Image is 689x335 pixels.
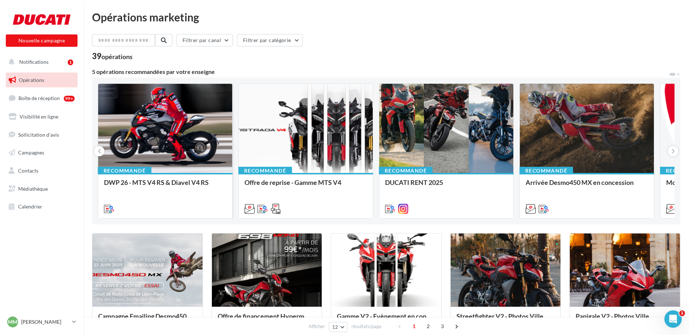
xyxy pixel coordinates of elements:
[422,320,434,332] span: 2
[337,313,435,327] div: Gamme V2 - Evènement en concession
[8,318,17,326] span: MM
[309,323,325,330] span: Afficher
[6,315,78,329] a: MM [PERSON_NAME]
[245,179,367,193] div: Offre de reprise - Gamme MTS V4
[576,313,674,327] div: Panigale V2 - Photos Ville
[19,77,44,83] span: Opérations
[4,73,79,88] a: Opérations
[664,310,682,328] iframe: Intercom live chat
[4,54,76,70] button: Notifications 1
[64,96,75,102] div: 99+
[101,53,133,60] div: opérations
[456,313,555,327] div: Streetfighter V2 - Photos Ville
[379,167,433,175] div: Recommandé
[4,109,79,124] a: Visibilité en ligne
[332,324,338,330] span: 12
[4,199,79,214] a: Calendrier
[526,179,648,193] div: Arrivée Desmo450 MX en concession
[92,52,133,60] div: 39
[21,318,69,326] p: [PERSON_NAME]
[4,127,79,142] a: Sollicitation d'avis
[98,313,197,327] div: Campagne Emailing Desmo450 Tour - Desmoland - [DATE]
[385,179,508,193] div: DUCATI RENT 2025
[19,59,49,65] span: Notifications
[4,90,79,106] a: Boîte de réception99+
[4,181,79,197] a: Médiathèque
[238,167,292,175] div: Recommandé
[329,322,347,332] button: 12
[20,113,58,120] span: Visibilité en ligne
[92,69,669,75] div: 5 opérations recommandées par votre enseigne
[351,323,381,330] span: résultats/page
[237,34,303,46] button: Filtrer par catégorie
[176,34,233,46] button: Filtrer par canal
[18,95,60,101] span: Boîte de réception
[218,313,316,327] div: Offre de financement Hypermotard 698 Mono
[679,310,685,316] span: 1
[98,167,151,175] div: Recommandé
[519,167,573,175] div: Recommandé
[68,59,73,65] div: 1
[6,34,78,47] button: Nouvelle campagne
[104,179,226,193] div: DWP 26 - MTS V4 RS & Diavel V4 RS
[4,145,79,160] a: Campagnes
[18,186,48,192] span: Médiathèque
[18,131,59,137] span: Sollicitation d'avis
[92,12,680,22] div: Opérations marketing
[408,320,420,332] span: 1
[18,149,44,156] span: Campagnes
[437,320,448,332] span: 3
[18,167,38,174] span: Contacts
[18,203,42,210] span: Calendrier
[4,163,79,178] a: Contacts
